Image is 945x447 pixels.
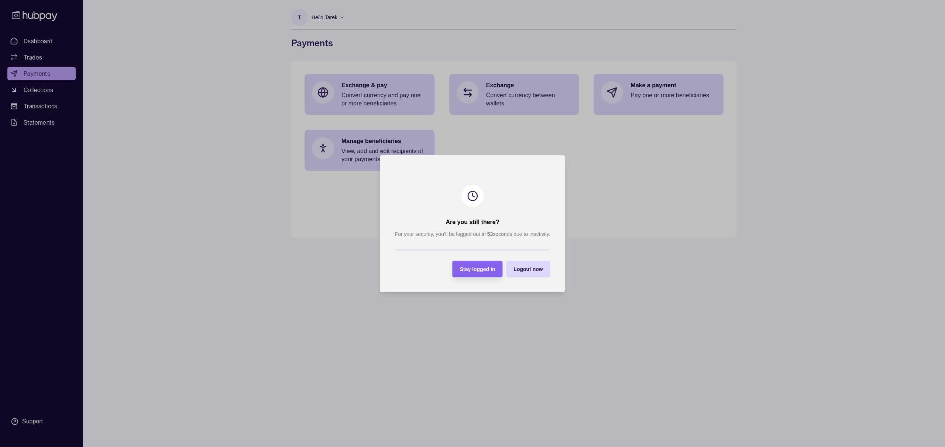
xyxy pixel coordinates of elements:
h2: Are you still there? [446,218,499,226]
span: Logout now [513,266,543,272]
button: Stay logged in [453,261,503,277]
p: For your security, you’ll be logged out in seconds due to inactivity. [395,230,550,238]
strong: 53 [487,231,493,237]
button: Logout now [506,261,550,277]
span: Stay logged in [460,266,495,272]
